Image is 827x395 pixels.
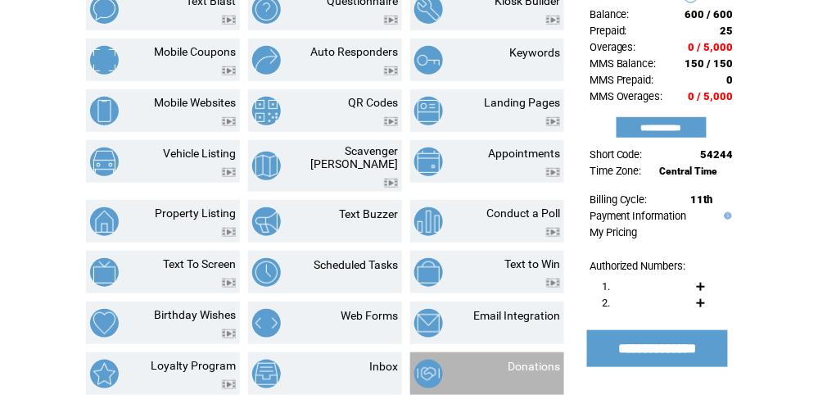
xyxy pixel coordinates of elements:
[310,45,398,58] a: Auto Responders
[252,152,281,180] img: scavenger-hunt.png
[90,207,119,236] img: property-listing.png
[90,258,119,287] img: text-to-screen.png
[414,148,443,176] img: appointments.png
[154,45,236,58] a: Mobile Coupons
[590,25,627,37] span: Prepaid:
[590,74,654,86] span: MMS Prepaid:
[222,168,236,177] img: video.png
[660,166,718,177] span: Central Time
[602,297,610,309] span: 2.
[602,280,610,293] span: 1.
[252,360,281,388] img: inbox.png
[384,179,398,188] img: video.png
[222,16,236,25] img: video.png
[252,46,281,75] img: auto-responders.png
[721,25,734,37] span: 25
[473,309,560,322] a: Email Integration
[314,258,398,271] a: Scheduled Tasks
[701,148,734,161] span: 54244
[590,148,643,161] span: Short Code:
[151,359,236,372] a: Loyalty Program
[590,260,686,272] span: Authorized Numbers:
[252,309,281,338] img: web-forms.png
[727,74,734,86] span: 0
[163,257,236,270] a: Text To Screen
[504,257,560,270] a: Text to Win
[414,258,443,287] img: text-to-win.png
[222,228,236,237] img: video.png
[546,279,560,288] img: video.png
[163,147,236,160] a: Vehicle Listing
[310,144,398,170] a: Scavenger [PERSON_NAME]
[414,309,443,338] img: email-integration.png
[689,90,734,102] span: 0 / 5,000
[384,66,398,75] img: video.png
[414,97,443,125] img: landing-pages.png
[590,41,636,53] span: Overages:
[414,207,443,236] img: conduct-a-poll.png
[691,193,713,206] span: 11th
[348,96,398,109] a: QR Codes
[384,16,398,25] img: video.png
[155,207,236,220] a: Property Listing
[154,308,236,321] a: Birthday Wishes
[384,117,398,126] img: video.png
[369,360,398,373] a: Inbox
[546,228,560,237] img: video.png
[90,360,119,388] img: loyalty-program.png
[252,207,281,236] img: text-buzzer.png
[546,16,560,25] img: video.png
[252,97,281,125] img: qr-codes.png
[590,165,642,177] span: Time Zone:
[590,226,638,238] a: My Pricing
[154,96,236,109] a: Mobile Websites
[414,46,443,75] img: keywords.png
[90,46,119,75] img: mobile-coupons.png
[222,66,236,75] img: video.png
[222,329,236,338] img: video.png
[590,57,657,70] span: MMS Balance:
[90,97,119,125] img: mobile-websites.png
[252,258,281,287] img: scheduled-tasks.png
[341,309,398,322] a: Web Forms
[222,380,236,389] img: video.png
[546,117,560,126] img: video.png
[339,207,398,220] a: Text Buzzer
[222,279,236,288] img: video.png
[508,360,560,373] a: Donations
[486,207,560,220] a: Conduct a Poll
[685,8,734,20] span: 600 / 600
[590,90,663,102] span: MMS Overages:
[590,193,648,206] span: Billing Cycle:
[414,360,443,388] img: donations.png
[546,168,560,177] img: video.png
[488,147,560,160] a: Appointments
[590,210,687,222] a: Payment Information
[222,117,236,126] img: video.png
[685,57,734,70] span: 150 / 150
[90,309,119,338] img: birthday-wishes.png
[484,96,560,109] a: Landing Pages
[721,212,732,220] img: help.gif
[590,8,630,20] span: Balance:
[509,46,560,59] a: Keywords
[689,41,734,53] span: 0 / 5,000
[90,148,119,176] img: vehicle-listing.png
